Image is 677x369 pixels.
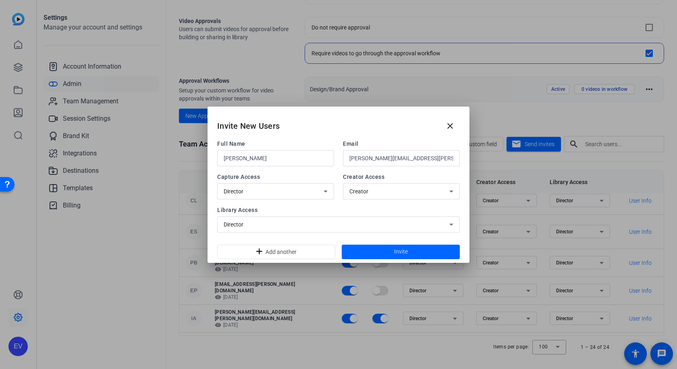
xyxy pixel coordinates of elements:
[343,173,460,181] span: Creator Access
[343,140,460,148] span: Email
[217,206,460,214] span: Library Access
[224,221,243,228] span: Director
[217,120,280,132] h2: Invite New Users
[266,244,297,260] span: Add another
[217,173,334,181] span: Capture Access
[394,247,408,256] span: Invite
[224,153,328,163] input: Enter name...
[217,245,335,259] button: Add another
[349,153,453,163] input: Enter email...
[217,140,334,148] span: Full Name
[224,188,243,195] span: Director
[349,188,368,195] span: Creator
[254,247,262,257] mat-icon: add
[342,245,460,259] button: Invite
[445,121,455,131] mat-icon: close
